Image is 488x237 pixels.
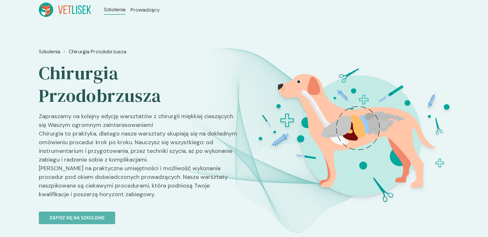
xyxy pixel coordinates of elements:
[104,6,125,13] a: Szkolenia
[69,48,126,56] a: Chirurgia Przodobrzusza
[39,112,239,204] p: Zapraszamy na kolejny edycję warsztatów z chirurgii miękkiej cieszących się Waszym ogromnym zaint...
[243,45,471,216] img: ZpbG9h5LeNNTxNnG_ChiruJB_BT.svg
[39,204,239,224] a: Zapisz się na szkolenie
[131,6,160,14] a: Prowadzący
[49,215,105,221] p: Zapisz się na szkolenie
[39,48,60,56] a: Szkolenia
[39,62,239,107] h2: Chirurgia Przodobrzusza
[39,212,115,224] button: Zapisz się na szkolenie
